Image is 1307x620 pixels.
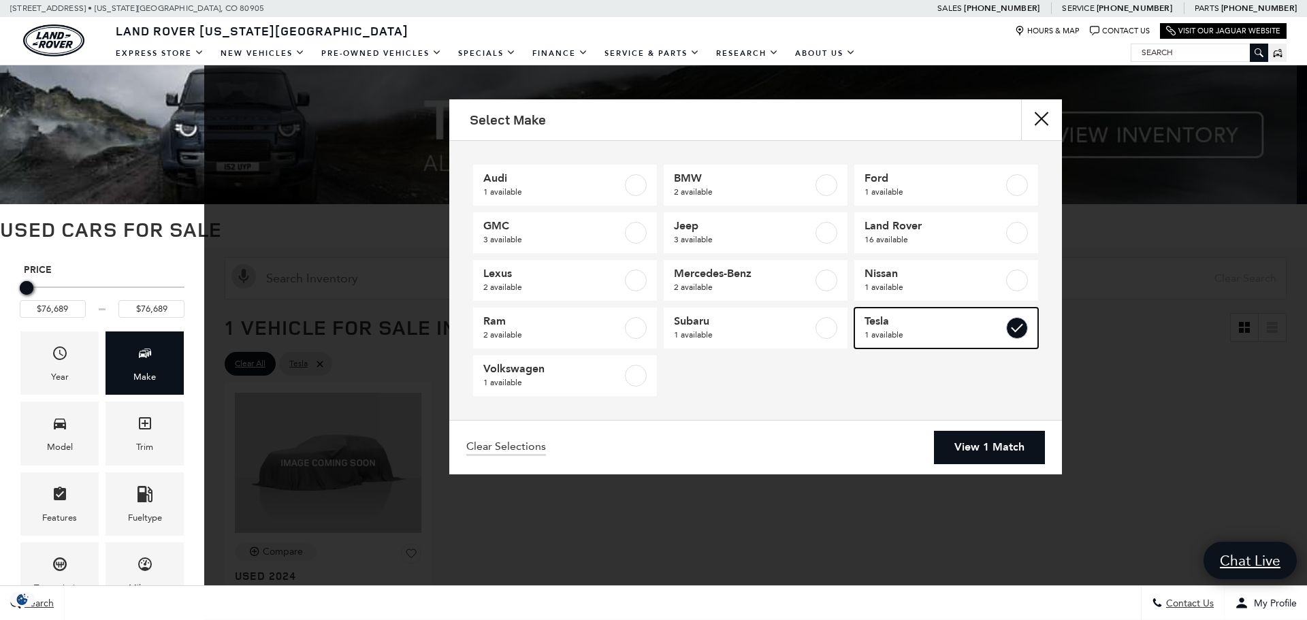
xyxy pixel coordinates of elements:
[483,233,622,246] span: 3 available
[52,553,68,581] span: Transmission
[7,592,38,606] section: Click to Open Cookie Consent Modal
[674,172,813,185] span: BMW
[116,22,408,39] span: Land Rover [US_STATE][GEOGRAPHIC_DATA]
[473,212,657,253] a: GMC3 available
[1062,3,1094,13] span: Service
[137,412,153,440] span: Trim
[10,3,264,13] a: [STREET_ADDRESS] • [US_STATE][GEOGRAPHIC_DATA], CO 80905
[137,342,153,370] span: Make
[865,172,1003,185] span: Ford
[787,42,864,65] a: About Us
[937,3,962,13] span: Sales
[674,233,813,246] span: 3 available
[20,300,86,318] input: Minimum
[1248,598,1297,609] span: My Profile
[664,260,848,301] a: Mercedes-Benz2 available
[23,25,84,56] img: Land Rover
[20,281,33,295] div: Maximum Price
[865,233,1003,246] span: 16 available
[1131,44,1268,61] input: Search
[664,308,848,348] a: Subaru1 available
[865,328,1003,342] span: 1 available
[313,42,450,65] a: Pre-Owned Vehicles
[106,542,184,606] div: MileageMileage
[20,402,99,465] div: ModelModel
[20,472,99,536] div: FeaturesFeatures
[1021,99,1062,140] button: close
[52,412,68,440] span: Model
[450,42,524,65] a: Specials
[1195,3,1219,13] span: Parts
[674,185,813,199] span: 2 available
[1204,542,1297,579] a: Chat Live
[1163,598,1214,609] span: Contact Us
[108,42,864,65] nav: Main Navigation
[106,472,184,536] div: FueltypeFueltype
[483,376,622,389] span: 1 available
[128,510,162,525] div: Fueltype
[34,581,85,595] div: Transmission
[137,483,153,510] span: Fueltype
[664,165,848,206] a: BMW2 available
[483,185,622,199] span: 1 available
[865,267,1003,280] span: Nissan
[934,431,1045,464] a: View 1 Match
[1225,586,1307,620] button: Open user profile menu
[52,483,68,510] span: Features
[854,212,1038,253] a: Land Rover16 available
[964,3,1039,14] a: [PHONE_NUMBER]
[473,308,657,348] a: Ram2 available
[108,42,212,65] a: EXPRESS STORE
[1213,551,1287,570] span: Chat Live
[865,314,1003,328] span: Tesla
[524,42,596,65] a: Finance
[596,42,708,65] a: Service & Parts
[483,280,622,294] span: 2 available
[674,267,813,280] span: Mercedes-Benz
[473,260,657,301] a: Lexus2 available
[136,440,153,455] div: Trim
[133,370,156,385] div: Make
[20,276,184,318] div: Price
[23,25,84,56] a: land-rover
[473,355,657,396] a: Volkswagen1 available
[674,314,813,328] span: Subaru
[674,280,813,294] span: 2 available
[470,112,546,127] h2: Select Make
[483,219,622,233] span: GMC
[854,260,1038,301] a: Nissan1 available
[483,328,622,342] span: 2 available
[1221,3,1297,14] a: [PHONE_NUMBER]
[483,267,622,280] span: Lexus
[483,362,622,376] span: Volkswagen
[42,510,77,525] div: Features
[52,342,68,370] span: Year
[24,264,180,276] h5: Price
[854,308,1038,348] a: Tesla1 available
[708,42,787,65] a: Research
[473,165,657,206] a: Audi1 available
[466,440,546,456] a: Clear Selections
[118,300,184,318] input: Maximum
[483,314,622,328] span: Ram
[865,185,1003,199] span: 1 available
[483,172,622,185] span: Audi
[865,280,1003,294] span: 1 available
[51,370,69,385] div: Year
[1166,26,1280,36] a: Visit Our Jaguar Website
[106,331,184,395] div: MakeMake
[1015,26,1080,36] a: Hours & Map
[47,440,73,455] div: Model
[137,553,153,581] span: Mileage
[664,212,848,253] a: Jeep3 available
[20,331,99,395] div: YearYear
[20,542,99,606] div: TransmissionTransmission
[129,581,161,595] div: Mileage
[674,219,813,233] span: Jeep
[674,328,813,342] span: 1 available
[854,165,1038,206] a: Ford1 available
[1097,3,1172,14] a: [PHONE_NUMBER]
[106,402,184,465] div: TrimTrim
[7,592,38,606] img: Opt-Out Icon
[212,42,313,65] a: New Vehicles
